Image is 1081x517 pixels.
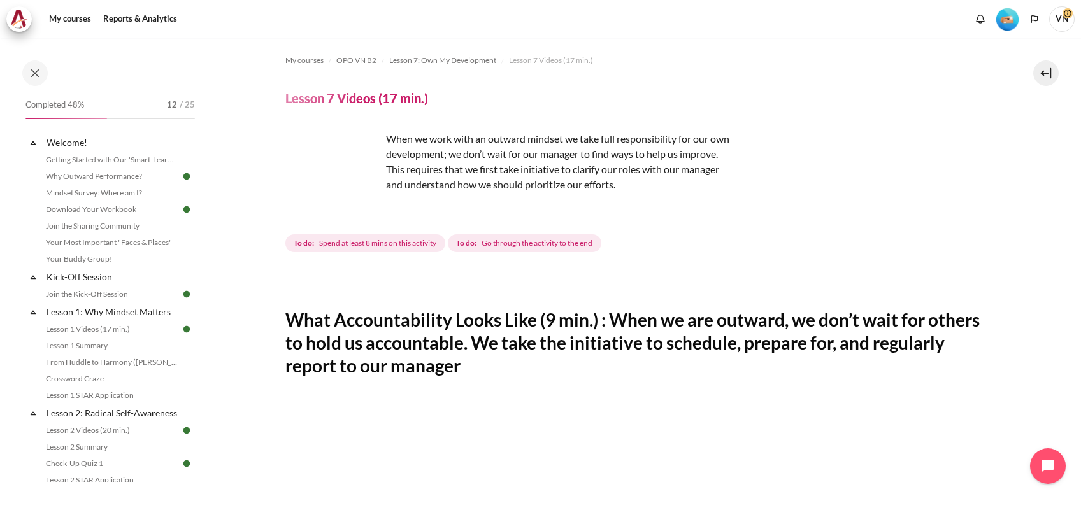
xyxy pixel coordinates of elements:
a: Download Your Workbook [42,202,181,217]
a: Level #2 [991,7,1024,31]
span: Collapse [27,136,39,149]
a: Welcome! [45,134,181,151]
a: Join the Kick-Off Session [42,287,181,302]
img: Done [181,425,192,436]
span: Completed 48% [25,99,84,111]
a: Your Buddy Group! [42,251,181,267]
a: Check-Up Quiz 1 [42,456,181,471]
strong: To do: [456,237,476,249]
span: Spend at least 8 mins on this activity [319,237,436,249]
span: Collapse [27,306,39,318]
nav: Navigation bar [285,50,991,71]
a: From Huddle to Harmony ([PERSON_NAME]'s Story) [42,355,181,370]
a: Lesson 1 Videos (17 min.) [42,322,181,337]
a: Why Outward Performance? [42,169,181,184]
a: Join the Sharing Community [42,218,181,234]
div: Level #2 [996,7,1019,31]
a: My courses [45,6,96,32]
a: Lesson 7: Own My Development [389,53,496,68]
a: Kick-Off Session [45,268,181,285]
img: Done [181,458,192,469]
a: User menu [1049,6,1075,32]
h2: What Accountability Looks Like (9 min.) : When we are outward, we don’t wait for others to hold u... [285,308,991,378]
img: Done [181,171,192,182]
span: VN [1049,6,1075,32]
a: Lesson 1 STAR Application [42,388,181,403]
img: Level #2 [996,8,1019,31]
div: Completion requirements for Lesson 7 Videos (17 min.) [285,232,604,255]
p: When we work with an outward mindset we take full responsibility for our own development; we don’... [285,131,731,192]
div: Show notification window with no new notifications [971,10,990,29]
a: Lesson 7 Videos (17 min.) [509,53,593,68]
span: OPO VN B2 [336,55,376,66]
button: Languages [1025,10,1044,29]
span: 12 [167,99,177,111]
span: / 25 [180,99,195,111]
img: Done [181,204,192,215]
span: Lesson 7 Videos (17 min.) [509,55,593,66]
a: Getting Started with Our 'Smart-Learning' Platform [42,152,181,167]
a: Architeck Architeck [6,6,38,32]
a: Lesson 1: Why Mindset Matters [45,303,181,320]
a: Lesson 2 Summary [42,439,181,455]
span: My courses [285,55,324,66]
div: 48% [25,118,107,119]
a: Lesson 2: Radical Self-Awareness [45,404,181,421]
a: Lesson 1 Summary [42,338,181,353]
span: Go through the activity to the end [482,237,592,249]
a: OPO VN B2 [336,53,376,68]
h4: Lesson 7 Videos (17 min.) [285,90,428,106]
img: Architeck [10,10,28,29]
img: Done [181,288,192,300]
a: Reports & Analytics [99,6,182,32]
span: Collapse [27,271,39,283]
strong: To do: [294,237,314,249]
a: My courses [285,53,324,68]
span: Lesson 7: Own My Development [389,55,496,66]
a: Mindset Survey: Where am I? [42,185,181,201]
a: Lesson 2 STAR Application [42,472,181,488]
a: Your Most Important "Faces & Places" [42,235,181,250]
a: Lesson 2 Videos (20 min.) [42,423,181,438]
span: Collapse [27,407,39,420]
a: Crossword Craze [42,371,181,386]
img: efg [285,131,381,227]
img: Done [181,323,192,335]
